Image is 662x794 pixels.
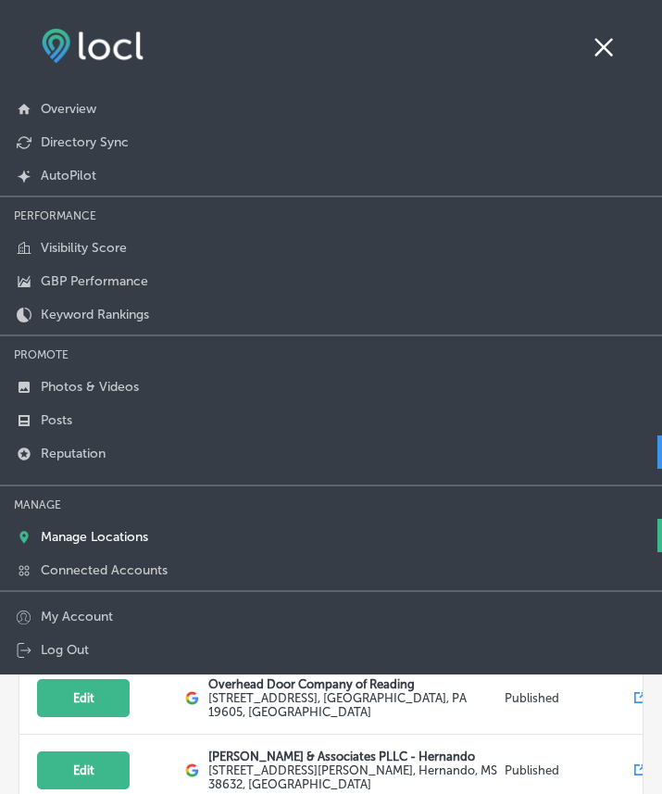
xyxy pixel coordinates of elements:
[41,529,148,545] p: Manage Locations
[37,679,130,717] button: Edit
[41,101,96,117] p: Overview
[208,750,500,763] p: [PERSON_NAME] & Associates PLLC - Hernando
[41,412,72,428] p: Posts
[41,240,127,256] p: Visibility Score
[41,273,148,289] p: GBP Performance
[41,446,106,461] p: Reputation
[208,691,500,719] label: [STREET_ADDRESS] , [GEOGRAPHIC_DATA], PA 19605, [GEOGRAPHIC_DATA]
[41,307,149,322] p: Keyword Rankings
[42,29,144,63] img: fda3e92497d09a02dc62c9cd864e3231.png
[505,691,634,705] p: Published
[208,763,500,791] label: [STREET_ADDRESS][PERSON_NAME] , Hernando, MS 38632, [GEOGRAPHIC_DATA]
[41,609,113,624] p: My Account
[208,677,500,691] p: Overhead Door Company of Reading
[505,763,634,777] p: Published
[185,691,199,705] img: logo
[41,642,89,658] p: Log Out
[185,763,199,777] img: logo
[41,134,129,150] p: Directory Sync
[41,562,168,578] p: Connected Accounts
[41,379,139,395] p: Photos & Videos
[41,168,96,183] p: AutoPilot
